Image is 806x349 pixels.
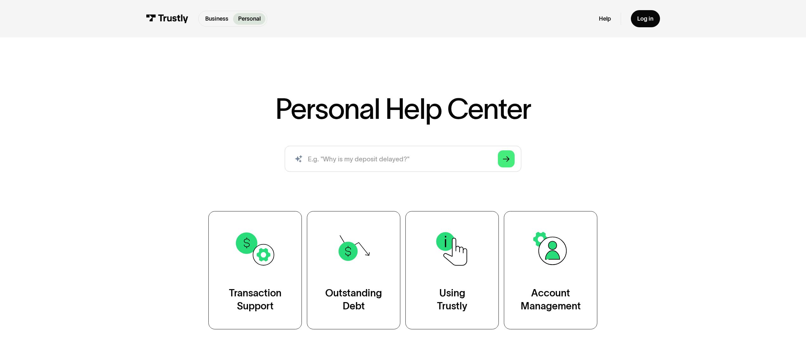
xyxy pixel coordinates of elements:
[275,94,531,123] h1: Personal Help Center
[233,13,265,25] a: Personal
[229,287,282,313] div: Transaction Support
[325,287,382,313] div: Outstanding Debt
[285,146,521,172] form: Search
[405,211,499,329] a: UsingTrustly
[146,14,188,23] img: Trustly Logo
[599,15,611,23] a: Help
[504,211,597,329] a: AccountManagement
[285,146,521,172] input: search
[208,211,302,329] a: TransactionSupport
[307,211,400,329] a: OutstandingDebt
[200,13,233,25] a: Business
[238,15,261,23] p: Personal
[437,287,467,313] div: Using Trustly
[637,15,653,23] div: Log in
[205,15,228,23] p: Business
[631,10,660,27] a: Log in
[521,287,581,313] div: Account Management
